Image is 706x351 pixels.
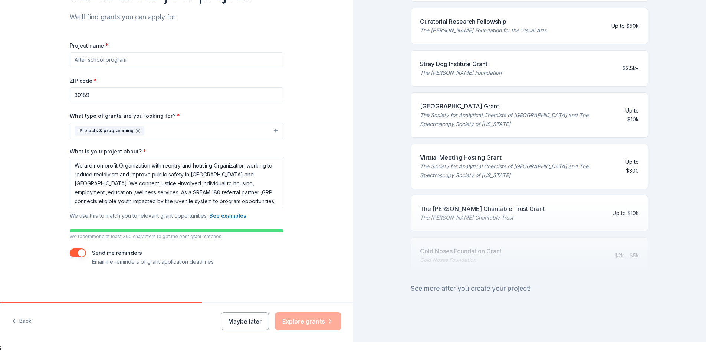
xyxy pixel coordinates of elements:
[420,153,613,162] div: Virtual Meeting Hosting Grant
[623,64,639,73] div: $2.5k+
[420,102,613,111] div: [GEOGRAPHIC_DATA] Grant
[70,212,246,219] span: We use this to match you to relevant grant opportunities.
[618,157,639,175] div: Up to $300
[209,211,246,220] button: See examples
[70,148,146,155] label: What is your project about?
[92,257,214,266] p: Email me reminders of grant application deadlines
[420,59,502,68] div: Stray Dog Institute Grant
[620,106,639,124] div: Up to $10k
[70,158,283,208] textarea: We are non profit Organization with reentry and housing Organization working to reduce recidivism...
[420,68,502,77] div: The [PERSON_NAME] Foundation
[70,11,283,23] div: We'll find grants you can apply for.
[92,250,142,256] label: Send me reminders
[411,283,648,295] div: See more after you create your project!
[420,26,546,35] div: The [PERSON_NAME] Foundation for the Visual Arts
[70,77,97,85] label: ZIP code
[420,111,613,129] div: The Society for Analytical Chemists of [GEOGRAPHIC_DATA] and The Spectroscopy Society of [US_STATE]
[420,17,546,26] div: Curatorial Research Fellowship
[221,312,269,330] button: Maybe later
[75,126,144,136] div: Projects & programming
[420,162,613,180] div: The Society for Analytical Chemists of [GEOGRAPHIC_DATA] and The Spectroscopy Society of [US_STATE]
[70,123,283,139] button: Projects & programming
[70,42,108,49] label: Project name
[70,234,283,240] p: We recommend at least 300 characters to get the best grant matches.
[70,87,283,102] input: 12345 (U.S. only)
[70,112,180,120] label: What type of grants are you looking for?
[12,313,32,329] button: Back
[70,52,283,67] input: After school program
[611,22,639,30] div: Up to $50k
